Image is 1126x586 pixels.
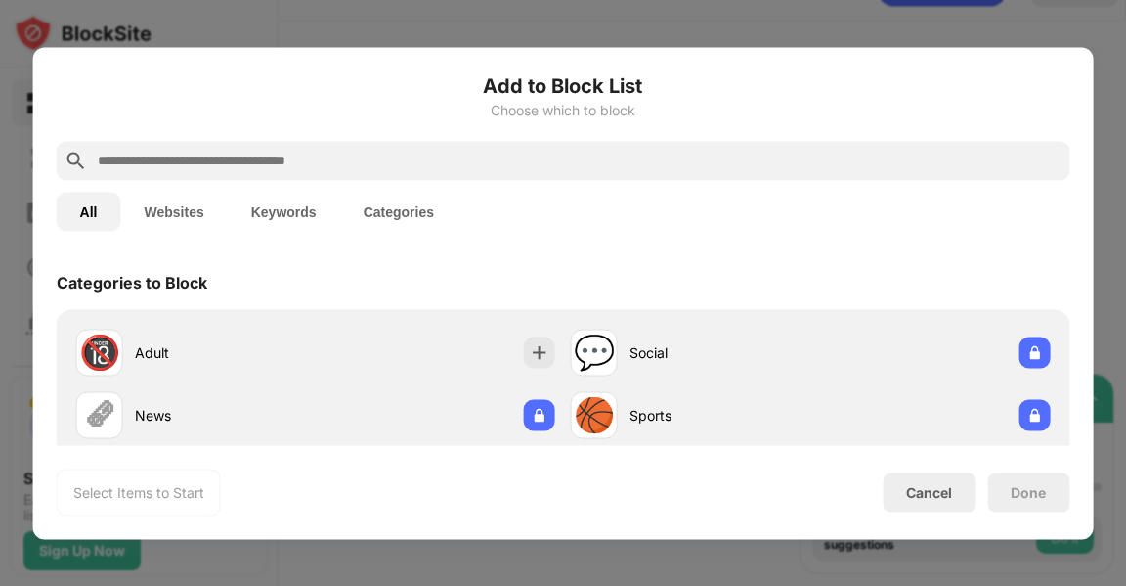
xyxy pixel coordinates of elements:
[574,333,615,373] div: 💬
[65,149,88,172] img: search.svg
[228,192,340,231] button: Keywords
[57,192,121,231] button: All
[120,192,227,231] button: Websites
[57,70,1070,100] h6: Add to Block List
[73,482,204,502] div: Select Items to Start
[135,405,316,426] div: News
[1011,484,1046,500] div: Done
[57,272,207,292] div: Categories to Block
[83,395,116,435] div: 🗞
[629,405,810,426] div: Sports
[340,192,457,231] button: Categories
[629,342,810,363] div: Social
[906,484,952,501] div: Cancel
[57,102,1070,117] div: Choose which to block
[574,395,615,435] div: 🏀
[79,333,120,373] div: 🔞
[135,342,316,363] div: Adult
